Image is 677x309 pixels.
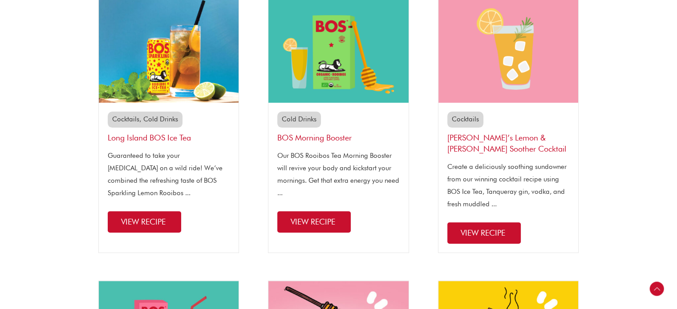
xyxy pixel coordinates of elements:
a: Read more about Long Island BOS Ice Tea [108,211,181,233]
a: Cocktails [452,115,479,123]
span: View Recipe [291,217,335,226]
a: Long Island BOS Ice Tea [108,133,191,142]
a: [PERSON_NAME]’s Lemon & [PERSON_NAME] Soother Cocktail [447,133,566,153]
p: Guaranteed to take your [MEDICAL_DATA] on a wild ride! We’ve combined the refreshing taste of BOS... [108,150,230,199]
p: Our BOS Rooibos Tea Morning Booster will revive your body and kickstart your mornings. Get that e... [277,150,400,199]
p: Create a deliciously soothing sundowner from our winning cocktail recipe using BOS Ice Tea, Tanqu... [447,161,570,210]
span: View Recipe [121,217,166,226]
a: BOS Morning Booster [277,133,352,142]
span: View Recipe [461,228,505,237]
a: Cold Drinks [143,115,178,123]
a: Cold Drinks [282,115,316,123]
a: Read more about BOS Morning Booster [277,211,351,233]
a: Cocktails [112,115,139,123]
a: Read more about Vuyo’s Lemon & Rosemary Soother Cocktail [447,222,521,244]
